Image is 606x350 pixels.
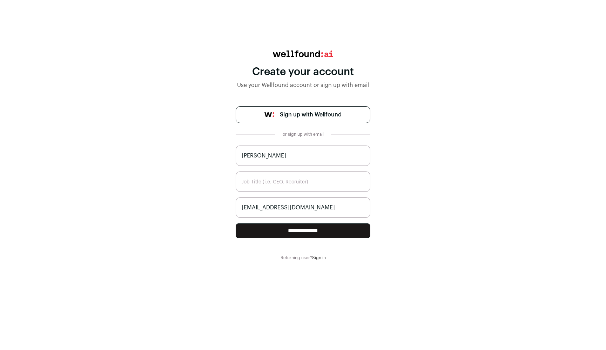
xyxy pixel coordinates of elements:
[236,81,370,89] div: Use your Wellfound account or sign up with email
[273,51,333,57] img: wellfound:ai
[236,171,370,192] input: Job Title (i.e. CEO, Recruiter)
[280,110,342,119] span: Sign up with Wellfound
[312,256,326,260] a: Sign in
[281,132,325,137] div: or sign up with email
[236,66,370,78] div: Create your account
[236,106,370,123] a: Sign up with Wellfound
[264,112,274,117] img: wellfound-symbol-flush-black-fb3c872781a75f747ccb3a119075da62bfe97bd399995f84a933054e44a575c4.png
[236,146,370,166] input: Jane Smith
[236,197,370,218] input: name@work-email.com
[236,255,370,261] div: Returning user?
